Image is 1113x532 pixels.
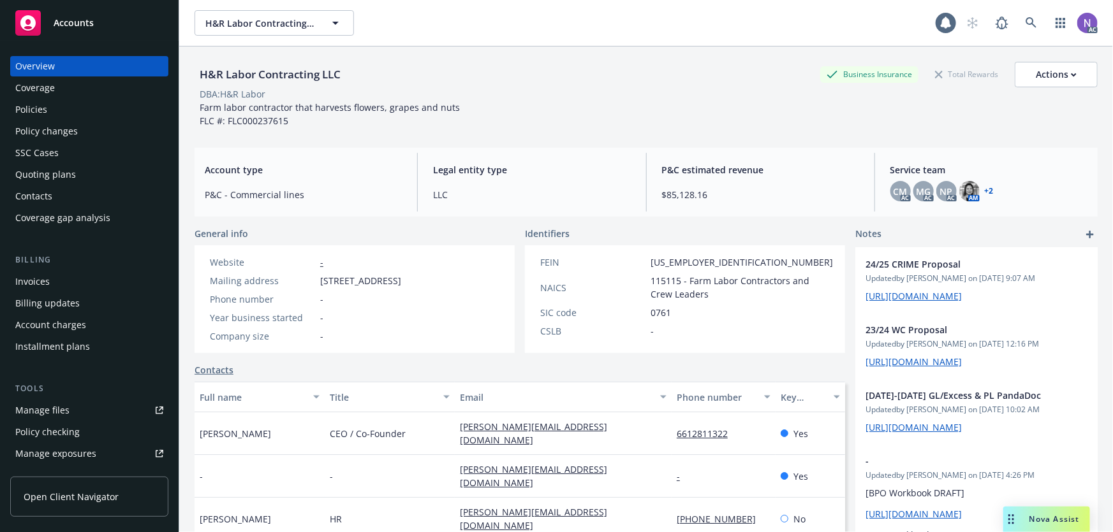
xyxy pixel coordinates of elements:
[929,66,1005,82] div: Total Rewards
[525,227,570,240] span: Identifiers
[651,324,654,338] span: -
[320,256,323,268] a: -
[677,391,756,404] div: Phone number
[15,293,80,313] div: Billing updates
[10,400,168,421] a: Manage files
[960,10,985,36] a: Start snowing
[866,290,962,302] a: [URL][DOMAIN_NAME]
[866,470,1087,481] span: Updated by [PERSON_NAME] on [DATE] 4:26 PM
[15,56,55,76] div: Overview
[1082,227,1098,242] a: add
[15,99,47,120] div: Policies
[651,255,833,269] span: [US_EMPLOYER_IDENTIFICATION_NUMBER]
[200,470,203,483] span: -
[662,163,859,176] span: P&C estimated revenue
[855,378,1098,444] div: [DATE]-[DATE] GL/Excess & PL PandaDocUpdatedby [PERSON_NAME] on [DATE] 10:02 AM[URL][DOMAIN_NAME]
[195,227,248,240] span: General info
[24,490,119,503] span: Open Client Navigator
[10,315,168,335] a: Account charges
[793,427,808,440] span: Yes
[866,389,1054,402] span: [DATE]-[DATE] GL/Excess & PL PandaDoc
[1048,10,1073,36] a: Switch app
[776,382,845,412] button: Key contact
[866,508,962,520] a: [URL][DOMAIN_NAME]
[10,465,168,485] a: Manage certificates
[651,306,671,319] span: 0761
[793,512,806,526] span: No
[195,363,233,377] a: Contacts
[677,513,766,525] a: [PHONE_NUMBER]
[781,391,826,404] div: Key contact
[15,208,110,228] div: Coverage gap analysis
[195,10,354,36] button: H&R Labor Contracting LLC
[10,164,168,185] a: Quoting plans
[200,427,271,440] span: [PERSON_NAME]
[10,56,168,76] a: Overview
[855,313,1098,378] div: 23/24 WC ProposalUpdatedby [PERSON_NAME] on [DATE] 12:16 PM[URL][DOMAIN_NAME]
[10,143,168,163] a: SSC Cases
[959,181,980,201] img: photo
[662,188,859,201] span: $85,128.16
[10,121,168,141] a: Policy changes
[15,336,90,357] div: Installment plans
[54,18,94,28] span: Accounts
[15,143,59,163] div: SSC Cases
[1077,13,1098,33] img: photo
[320,292,323,306] span: -
[10,443,168,464] a: Manage exposures
[10,336,168,357] a: Installment plans
[10,254,168,266] div: Billing
[989,10,1015,36] a: Report a Bug
[433,188,630,201] span: LLC
[210,329,315,343] div: Company size
[855,227,881,242] span: Notes
[460,391,652,404] div: Email
[1036,62,1077,87] div: Actions
[200,101,460,127] span: Farm labor contractor that harvests flowers, grapes and nuts FLC #: FLC000237615
[10,422,168,442] a: Policy checking
[195,66,346,83] div: H&R Labor Contracting LLC
[330,391,436,404] div: Title
[10,208,168,228] a: Coverage gap analysis
[1015,62,1098,87] button: Actions
[205,188,402,201] span: P&C - Commercial lines
[195,382,325,412] button: Full name
[940,185,953,198] span: NP
[855,247,1098,313] div: 24/25 CRIME ProposalUpdatedby [PERSON_NAME] on [DATE] 9:07 AM[URL][DOMAIN_NAME]
[677,428,738,440] a: 6612811322
[677,470,690,482] a: -
[10,78,168,98] a: Coverage
[455,382,672,412] button: Email
[10,99,168,120] a: Policies
[793,470,808,483] span: Yes
[15,164,76,185] div: Quoting plans
[205,17,316,30] span: H&R Labor Contracting LLC
[890,163,1087,176] span: Service team
[894,185,908,198] span: CM
[205,163,402,176] span: Account type
[866,404,1087,415] span: Updated by [PERSON_NAME] on [DATE] 10:02 AM
[540,255,645,269] div: FEIN
[866,273,1087,284] span: Updated by [PERSON_NAME] on [DATE] 9:07 AM
[15,315,86,335] div: Account charges
[210,292,315,306] div: Phone number
[433,163,630,176] span: Legal entity type
[460,463,607,489] a: [PERSON_NAME][EMAIL_ADDRESS][DOMAIN_NAME]
[10,186,168,206] a: Contacts
[1019,10,1044,36] a: Search
[210,274,315,287] div: Mailing address
[540,306,645,319] div: SIC code
[866,356,962,368] a: [URL][DOMAIN_NAME]
[15,186,52,206] div: Contacts
[15,465,99,485] div: Manage certificates
[330,512,342,526] span: HR
[320,311,323,324] span: -
[200,512,271,526] span: [PERSON_NAME]
[15,422,80,442] div: Policy checking
[540,324,645,338] div: CSLB
[866,257,1054,271] span: 24/25 CRIME Proposal
[1003,507,1090,532] button: Nova Assist
[325,382,455,412] button: Title
[985,187,994,195] a: +2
